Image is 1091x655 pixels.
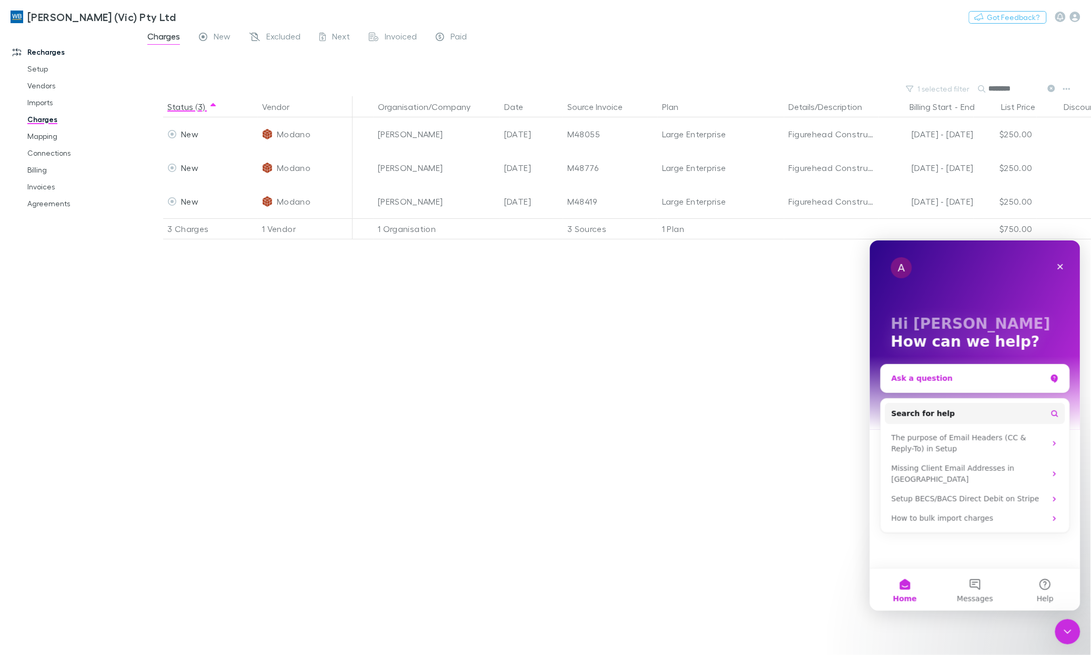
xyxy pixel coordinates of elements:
span: Modano [277,117,311,151]
div: [DATE] - [DATE] [883,185,974,218]
h3: [PERSON_NAME] (Vic) Pty Ltd [27,11,176,23]
div: 3 Sources [563,218,658,239]
div: M48776 [567,151,654,185]
div: M48419 [567,185,654,218]
img: Modano's Logo [262,163,273,173]
div: Figurehead Constructions Pty Ltd [788,185,875,218]
span: Modano [277,151,311,185]
button: Details/Description [788,96,875,117]
a: Charges [17,111,146,128]
div: 3 Charges [163,218,258,239]
div: [PERSON_NAME] [378,185,496,218]
img: William Buck (Vic) Pty Ltd's Logo [11,11,23,23]
a: Setup [17,61,146,77]
div: [DATE] [500,151,563,185]
a: Imports [17,94,146,111]
button: Source Invoice [567,96,635,117]
div: $250.00 [974,185,1037,218]
iframe: Intercom live chat [1055,619,1080,644]
button: Billing Start [910,96,953,117]
div: [DATE] [500,117,563,151]
div: [DATE] [500,185,563,218]
div: $250.00 [974,151,1037,185]
span: Modano [277,185,311,218]
div: [DATE] - [DATE] [883,117,974,151]
img: Modano's Logo [262,196,273,207]
div: 1 Plan [658,218,784,239]
span: Paid [451,31,467,45]
button: Plan [662,96,691,117]
div: [PERSON_NAME] [378,117,496,151]
div: 1 Vendor [258,218,353,239]
span: Excluded [266,31,301,45]
a: Agreements [17,195,146,212]
img: Modano's Logo [262,129,273,139]
div: - [883,96,985,117]
div: $250.00 [974,117,1037,151]
a: Mapping [17,128,146,145]
span: Charges [147,31,180,45]
button: Organisation/Company [378,96,483,117]
div: 1 Organisation [374,218,500,239]
iframe: Intercom live chat [870,240,1080,611]
span: New [181,129,198,139]
div: Figurehead Constructions Pty Ltd [788,117,875,151]
span: Next [332,31,350,45]
div: Large Enterprise [662,117,780,151]
button: Date [504,96,536,117]
button: Got Feedback? [969,11,1047,24]
span: Invoiced [385,31,417,45]
div: M48055 [567,117,654,151]
span: New [181,163,198,173]
div: $750.00 [974,218,1037,239]
div: [PERSON_NAME] [378,151,496,185]
div: Large Enterprise [662,185,780,218]
button: Vendor [262,96,302,117]
div: [DATE] - [DATE] [883,151,974,185]
button: List Price [1002,96,1048,117]
button: Status (3) [167,96,217,117]
button: 1 selected filter [901,83,976,95]
span: New [214,31,231,45]
a: Billing [17,162,146,178]
span: New [181,196,198,206]
a: Vendors [17,77,146,94]
a: [PERSON_NAME] (Vic) Pty Ltd [4,4,182,29]
a: Connections [17,145,146,162]
a: Invoices [17,178,146,195]
a: Recharges [2,44,146,61]
div: Large Enterprise [662,151,780,185]
button: End [960,96,975,117]
div: Figurehead Constructions Pty Ltd [788,151,875,185]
